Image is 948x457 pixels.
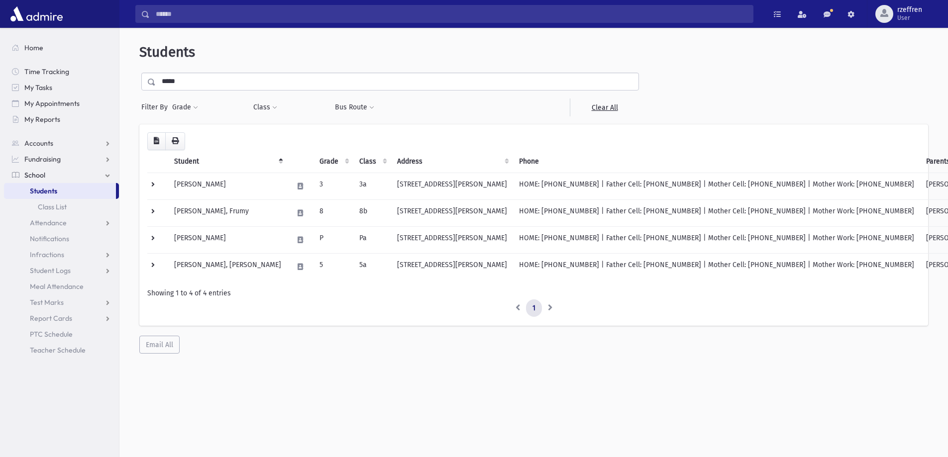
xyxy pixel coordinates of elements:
[172,98,199,116] button: Grade
[314,173,353,199] td: 3
[897,14,922,22] span: User
[353,173,391,199] td: 3a
[391,173,513,199] td: [STREET_ADDRESS][PERSON_NAME]
[30,314,72,323] span: Report Cards
[513,150,920,173] th: Phone
[391,253,513,280] td: [STREET_ADDRESS][PERSON_NAME]
[147,132,166,150] button: CSV
[168,150,287,173] th: Student: activate to sort column descending
[4,263,119,278] a: Student Logs
[30,346,86,355] span: Teacher Schedule
[4,326,119,342] a: PTC Schedule
[513,253,920,280] td: HOME: [PHONE_NUMBER] | Father Cell: [PHONE_NUMBER] | Mother Cell: [PHONE_NUMBER] | Mother Work: [...
[4,40,119,56] a: Home
[30,234,69,243] span: Notifications
[4,231,119,247] a: Notifications
[570,98,639,116] a: Clear All
[24,171,45,180] span: School
[168,199,287,226] td: [PERSON_NAME], Frumy
[391,226,513,253] td: [STREET_ADDRESS][PERSON_NAME]
[4,215,119,231] a: Attendance
[24,67,69,76] span: Time Tracking
[168,173,287,199] td: [PERSON_NAME]
[4,310,119,326] a: Report Cards
[141,102,172,112] span: Filter By
[391,199,513,226] td: [STREET_ADDRESS][PERSON_NAME]
[4,294,119,310] a: Test Marks
[4,151,119,167] a: Fundraising
[24,99,80,108] span: My Appointments
[4,183,116,199] a: Students
[353,253,391,280] td: 5a
[253,98,278,116] button: Class
[30,266,71,275] span: Student Logs
[24,83,52,92] span: My Tasks
[168,253,287,280] td: [PERSON_NAME], [PERSON_NAME]
[334,98,375,116] button: Bus Route
[147,288,920,298] div: Showing 1 to 4 of 4 entries
[8,4,65,24] img: AdmirePro
[24,43,43,52] span: Home
[4,111,119,127] a: My Reports
[4,95,119,111] a: My Appointments
[4,135,119,151] a: Accounts
[24,115,60,124] span: My Reports
[165,132,185,150] button: Print
[391,150,513,173] th: Address: activate to sort column ascending
[30,186,57,195] span: Students
[4,342,119,358] a: Teacher Schedule
[513,199,920,226] td: HOME: [PHONE_NUMBER] | Father Cell: [PHONE_NUMBER] | Mother Cell: [PHONE_NUMBER] | Mother Work: [...
[314,226,353,253] td: P
[168,226,287,253] td: [PERSON_NAME]
[353,199,391,226] td: 8b
[353,150,391,173] th: Class: activate to sort column ascending
[4,199,119,215] a: Class List
[4,80,119,95] a: My Tasks
[513,226,920,253] td: HOME: [PHONE_NUMBER] | Father Cell: [PHONE_NUMBER] | Mother Cell: [PHONE_NUMBER] | Mother Work: [...
[526,299,542,317] a: 1
[897,6,922,14] span: rzeffren
[139,44,195,60] span: Students
[4,278,119,294] a: Meal Attendance
[24,139,53,148] span: Accounts
[353,226,391,253] td: Pa
[4,167,119,183] a: School
[513,173,920,199] td: HOME: [PHONE_NUMBER] | Father Cell: [PHONE_NUMBER] | Mother Cell: [PHONE_NUMBER] | Mother Work: [...
[4,64,119,80] a: Time Tracking
[314,150,353,173] th: Grade: activate to sort column ascending
[4,247,119,263] a: Infractions
[30,298,64,307] span: Test Marks
[314,199,353,226] td: 8
[30,218,67,227] span: Attendance
[314,253,353,280] td: 5
[30,330,73,339] span: PTC Schedule
[30,282,84,291] span: Meal Attendance
[30,250,64,259] span: Infractions
[24,155,61,164] span: Fundraising
[150,5,753,23] input: Search
[139,336,180,354] button: Email All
